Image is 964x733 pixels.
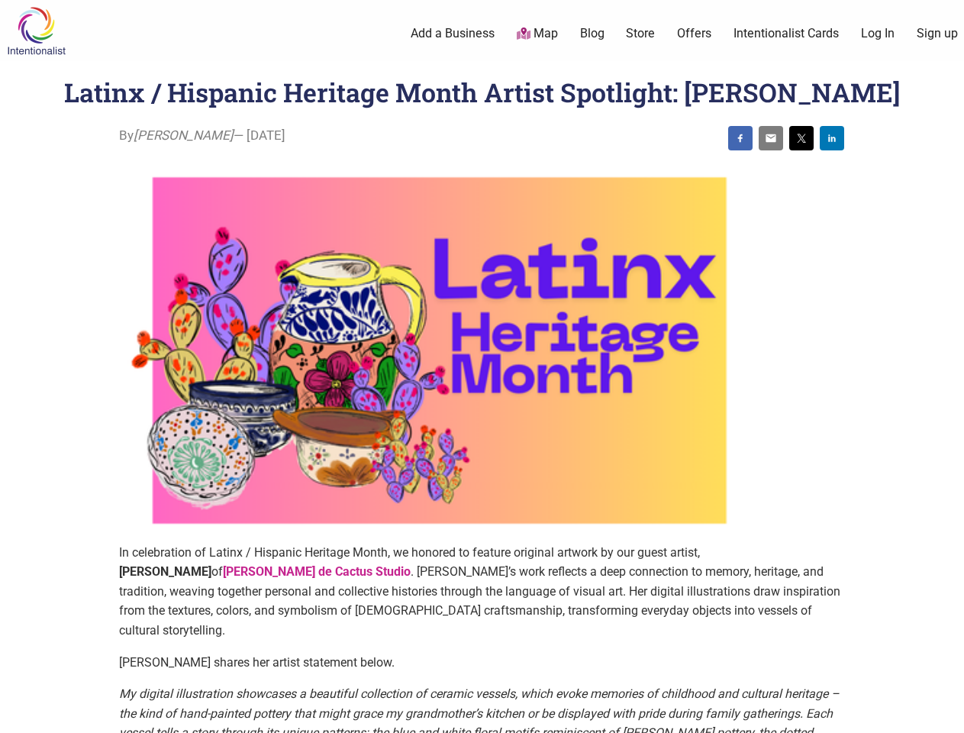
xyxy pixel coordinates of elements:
a: Intentionalist Cards [733,25,839,42]
span: By — [DATE] [119,126,285,146]
img: linkedin sharing button [826,132,838,144]
a: Store [626,25,655,42]
a: Offers [677,25,711,42]
img: email sharing button [765,132,777,144]
i: [PERSON_NAME] [134,128,234,143]
h1: Latinx / Hispanic Heritage Month Artist Spotlight: [PERSON_NAME] [64,75,901,109]
img: facebook sharing button [734,132,746,144]
a: Sign up [917,25,958,42]
a: [PERSON_NAME] de Cactus Studio [223,564,411,579]
a: Map [517,25,558,43]
a: Log In [861,25,895,42]
p: In celebration of Latinx / Hispanic Heritage Month, we honored to feature original artwork by our... [119,543,844,641]
a: Blog [580,25,605,42]
img: twitter sharing button [795,132,808,144]
p: [PERSON_NAME] shares her artist statement below. [119,653,844,673]
a: Add a Business [411,25,495,42]
strong: [PERSON_NAME] [119,564,211,579]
